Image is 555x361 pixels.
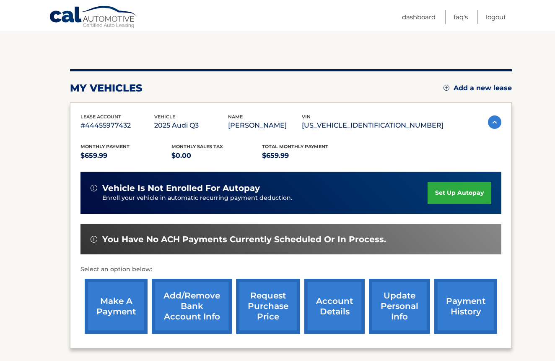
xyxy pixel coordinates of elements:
p: #44455977432 [80,120,154,131]
img: alert-white.svg [91,185,97,191]
p: 2025 Audi Q3 [154,120,228,131]
a: Cal Automotive [49,5,137,30]
img: alert-white.svg [91,236,97,243]
a: payment history [434,279,497,334]
span: name [228,114,243,120]
h2: my vehicles [70,82,143,94]
p: Select an option below: [80,264,501,275]
span: Monthly sales Tax [171,144,223,149]
span: vehicle is not enrolled for autopay [102,183,260,194]
span: Monthly Payment [80,144,130,149]
a: FAQ's [454,10,468,24]
img: accordion-active.svg [488,115,501,129]
a: request purchase price [236,279,300,334]
span: You have no ACH payments currently scheduled or in process. [102,234,386,245]
p: $0.00 [171,150,262,162]
p: $659.99 [262,150,353,162]
a: set up autopay [428,182,491,204]
p: [PERSON_NAME] [228,120,302,131]
a: update personal info [369,279,430,334]
img: add.svg [443,85,449,91]
p: [US_VEHICLE_IDENTIFICATION_NUMBER] [302,120,443,131]
a: account details [304,279,365,334]
p: Enroll your vehicle in automatic recurring payment deduction. [102,194,428,203]
span: lease account [80,114,121,120]
span: Total Monthly Payment [262,144,328,149]
span: vehicle [154,114,175,120]
a: Dashboard [402,10,436,24]
p: $659.99 [80,150,171,162]
span: vin [302,114,311,120]
a: Add a new lease [443,84,512,92]
a: Logout [486,10,506,24]
a: Add/Remove bank account info [152,279,232,334]
a: make a payment [85,279,148,334]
